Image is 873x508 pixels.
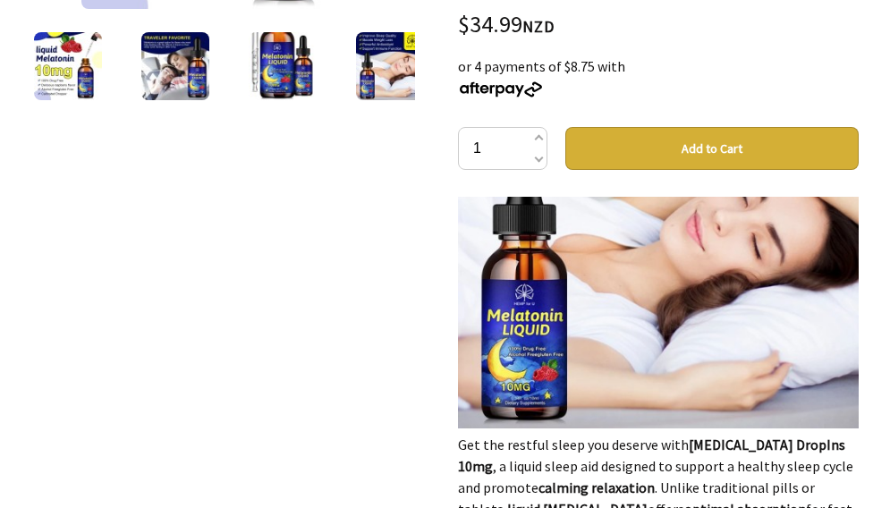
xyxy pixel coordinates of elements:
img: Melatonin DropIns 10mg – Liquid Sleep Aid Support for Healthy Sleep [141,32,209,100]
button: Add to Cart [565,127,859,170]
img: Melatonin DropIns 10mg – Liquid Sleep Aid Support for Healthy Sleep [249,32,317,100]
img: Afterpay [458,81,544,97]
img: Melatonin DropIns 10mg – Liquid Sleep Aid Support for Healthy Sleep [34,32,102,100]
span: NZD [522,16,555,37]
div: or 4 payments of $8.75 with [458,55,859,98]
div: $34.99 [458,13,859,38]
img: Melatonin DropIns 10mg – Liquid Sleep Aid Support for Healthy Sleep [356,32,424,100]
strong: calming relaxation [538,478,655,496]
